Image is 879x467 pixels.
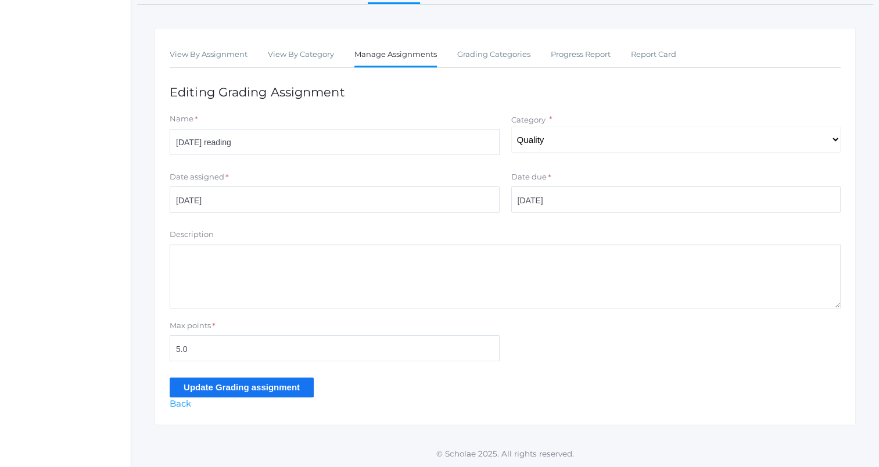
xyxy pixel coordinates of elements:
[170,378,314,397] input: Update Grading assignment
[170,398,191,409] a: Back
[170,113,193,125] label: Name
[170,320,211,332] label: Max points
[170,43,247,66] a: View By Assignment
[170,229,214,240] label: Description
[131,448,879,459] p: © Scholae 2025. All rights reserved.
[551,43,611,66] a: Progress Report
[354,43,437,68] a: Manage Assignments
[170,85,841,99] h1: Editing Grading Assignment
[511,171,547,183] label: Date due
[170,171,224,183] label: Date assigned
[511,115,546,124] label: Category
[631,43,676,66] a: Report Card
[268,43,334,66] a: View By Category
[457,43,530,66] a: Grading Categories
